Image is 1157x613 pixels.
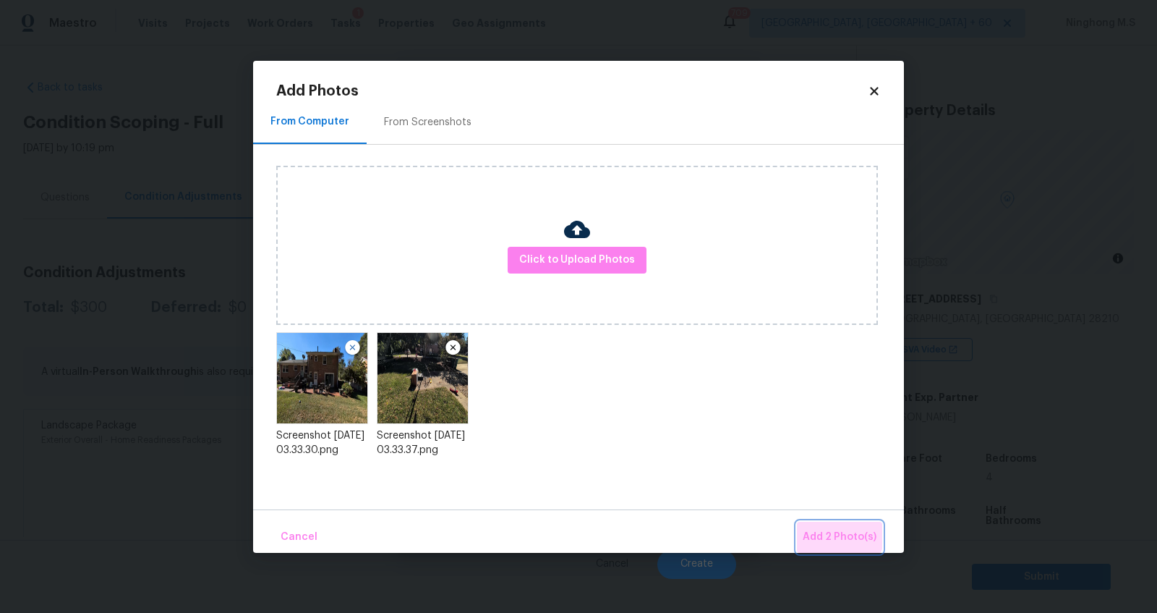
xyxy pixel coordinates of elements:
[377,428,469,457] div: Screenshot [DATE] 03.33.37.png
[270,114,349,129] div: From Computer
[803,528,876,546] span: Add 2 Photo(s)
[275,522,323,553] button: Cancel
[276,428,368,457] div: Screenshot [DATE] 03.33.30.png
[508,247,646,274] button: Click to Upload Photos
[281,528,317,546] span: Cancel
[384,115,471,130] div: From Screenshots
[276,84,868,98] h2: Add Photos
[519,251,635,269] span: Click to Upload Photos
[564,216,590,242] img: Cloud Upload Icon
[797,522,882,553] button: Add 2 Photo(s)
